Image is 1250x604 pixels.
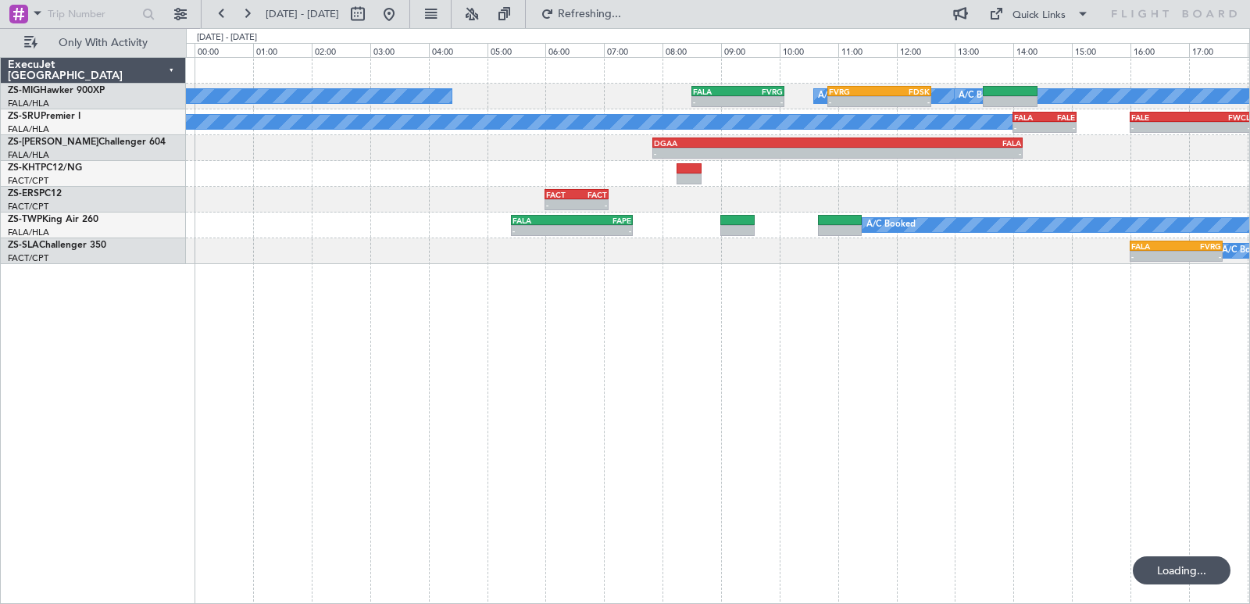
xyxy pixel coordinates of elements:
[837,138,1021,148] div: FALA
[8,163,82,173] a: ZS-KHTPC12/NG
[1131,113,1191,122] div: FALE
[8,149,49,161] a: FALA/HLA
[1191,123,1250,132] div: -
[8,227,49,238] a: FALA/HLA
[546,190,577,199] div: FACT
[1189,43,1248,57] div: 17:00
[8,138,166,147] a: ZS-[PERSON_NAME]Challenger 604
[557,9,623,20] span: Refreshing...
[1072,43,1130,57] div: 15:00
[1014,113,1045,122] div: FALA
[577,190,607,199] div: FACT
[370,43,429,57] div: 03:00
[8,252,48,264] a: FACT/CPT
[693,87,738,96] div: FALA
[1191,113,1250,122] div: FWCL
[604,43,662,57] div: 07:00
[880,97,930,106] div: -
[8,189,62,198] a: ZS-ERSPC12
[545,43,604,57] div: 06:00
[8,201,48,213] a: FACT/CPT
[197,31,257,45] div: [DATE] - [DATE]
[1013,43,1072,57] div: 14:00
[48,2,137,26] input: Trip Number
[981,2,1097,27] button: Quick Links
[17,30,170,55] button: Only With Activity
[838,43,897,57] div: 11:00
[8,215,42,224] span: ZS-TWP
[8,138,98,147] span: ZS-[PERSON_NAME]
[572,226,631,235] div: -
[8,86,105,95] a: ZS-MIGHawker 900XP
[1131,123,1191,132] div: -
[829,97,879,106] div: -
[654,148,837,158] div: -
[8,112,41,121] span: ZS-SRU
[512,216,572,225] div: FALA
[8,215,98,224] a: ZS-TWPKing Air 260
[8,123,49,135] a: FALA/HLA
[866,213,916,237] div: A/C Booked
[253,43,312,57] div: 01:00
[693,97,738,106] div: -
[837,148,1021,158] div: -
[572,216,631,225] div: FAPE
[1133,556,1230,584] div: Loading...
[829,87,879,96] div: FVRG
[41,38,165,48] span: Only With Activity
[534,2,627,27] button: Refreshing...
[8,175,48,187] a: FACT/CPT
[1012,8,1066,23] div: Quick Links
[487,43,546,57] div: 05:00
[897,43,955,57] div: 12:00
[880,87,930,96] div: FDSK
[662,43,721,57] div: 08:00
[8,163,41,173] span: ZS-KHT
[512,226,572,235] div: -
[1130,43,1189,57] div: 16:00
[1177,241,1222,251] div: FVRG
[577,200,607,209] div: -
[1014,123,1045,132] div: -
[195,43,253,57] div: 00:00
[8,241,106,250] a: ZS-SLAChallenger 350
[429,43,487,57] div: 04:00
[818,84,867,108] div: A/C Booked
[8,241,39,250] span: ZS-SLA
[1131,252,1177,261] div: -
[955,43,1013,57] div: 13:00
[1045,113,1075,122] div: FALE
[1131,241,1177,251] div: FALA
[721,43,780,57] div: 09:00
[266,7,339,21] span: [DATE] - [DATE]
[1045,123,1075,132] div: -
[737,87,783,96] div: FVRG
[780,43,838,57] div: 10:00
[546,200,577,209] div: -
[959,84,1008,108] div: A/C Booked
[312,43,370,57] div: 02:00
[8,86,40,95] span: ZS-MIG
[737,97,783,106] div: -
[1177,252,1222,261] div: -
[8,98,49,109] a: FALA/HLA
[654,138,837,148] div: DGAA
[8,189,39,198] span: ZS-ERS
[8,112,80,121] a: ZS-SRUPremier I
